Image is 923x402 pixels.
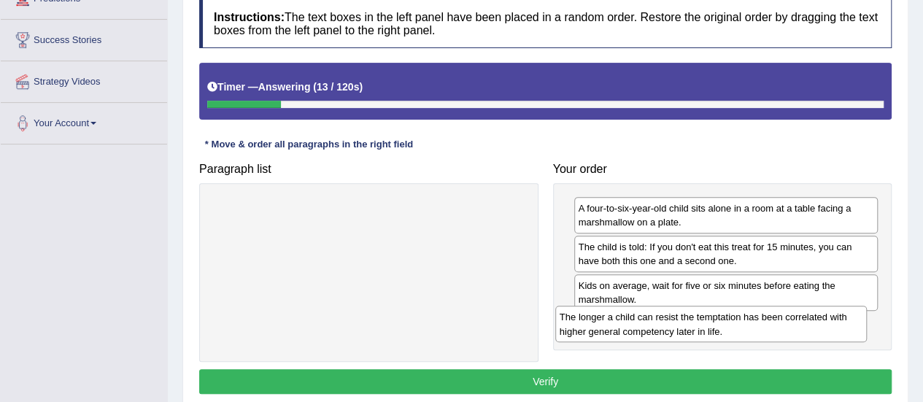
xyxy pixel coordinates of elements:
[313,81,317,93] b: (
[574,197,878,233] div: A four-to-six-year-old child sits alone in a room at a table facing a marshmallow on a plate.
[1,61,167,98] a: Strategy Videos
[214,11,285,23] b: Instructions:
[199,138,419,152] div: * Move & order all paragraphs in the right field
[553,163,892,176] h4: Your order
[207,82,363,93] h5: Timer —
[199,163,538,176] h4: Paragraph list
[555,306,867,342] div: The longer a child can resist the temptation has been correlated with higher general competency l...
[199,369,892,394] button: Verify
[574,236,878,272] div: The child is told: If you don't eat this treat for 15 minutes, you can have both this one and a s...
[258,81,311,93] b: Answering
[1,20,167,56] a: Success Stories
[1,103,167,139] a: Your Account
[317,81,359,93] b: 13 / 120s
[359,81,363,93] b: )
[574,274,878,311] div: Kids on average, wait for five or six minutes before eating the marshmallow.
